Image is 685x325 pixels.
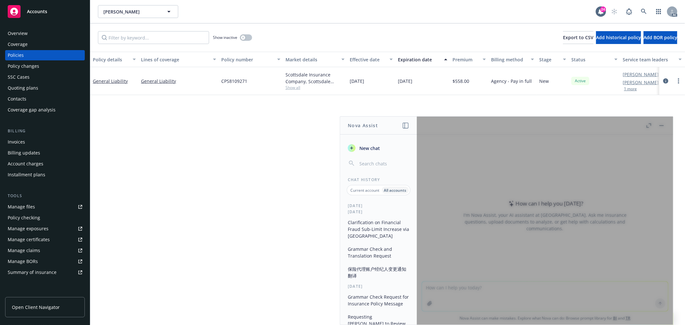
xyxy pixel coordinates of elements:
div: Summary of insurance [8,267,57,277]
button: Premium [450,52,488,67]
span: [DATE] [350,78,364,84]
a: Start snowing [608,5,621,18]
div: Scottsdale Insurance Company, Scottsdale Insurance Company (Nationwide), Burns & Wilcox [285,71,345,85]
button: Add BOR policy [644,31,677,44]
div: Coverage [8,39,28,49]
div: Manage certificates [8,234,50,245]
button: [PERSON_NAME] [98,5,178,18]
span: Export to CSV [563,34,593,40]
a: Accounts [5,3,85,21]
div: [DATE] [340,203,417,208]
div: SSC Cases [8,72,30,82]
span: $558.00 [452,78,469,84]
a: Report a Bug [623,5,636,18]
span: Show all [285,85,345,90]
span: New [539,78,549,84]
div: Overview [8,28,28,39]
div: Billing [5,128,85,134]
a: Policies [5,50,85,60]
div: Policy details [93,56,129,63]
div: Quoting plans [8,83,38,93]
button: Status [569,52,620,67]
div: Billing method [491,56,527,63]
button: Add historical policy [596,31,641,44]
div: Invoices [8,137,25,147]
div: Account charges [8,159,43,169]
a: Coverage [5,39,85,49]
div: Installment plans [8,170,45,180]
div: [DATE] [340,284,417,289]
div: Manage files [8,202,35,212]
button: Export to CSV [563,31,593,44]
button: Market details [283,52,347,67]
span: New chat [358,145,380,152]
button: New chat [345,142,412,154]
span: Open Client Navigator [12,304,60,311]
span: Add historical policy [596,34,641,40]
div: Policy number [221,56,273,63]
a: General Liability [93,78,128,84]
h1: Nova Assist [348,122,378,129]
a: [PERSON_NAME] [623,79,659,86]
span: [DATE] [398,78,412,84]
span: Show inactive [213,35,237,40]
button: Effective date [347,52,395,67]
div: Analytics hub [5,290,85,297]
div: Chat History [340,177,417,182]
span: Active [574,78,587,84]
a: Policy checking [5,213,85,223]
div: Tools [5,193,85,199]
button: 1 more [624,87,637,91]
a: Switch app [652,5,665,18]
div: Manage BORs [8,256,38,267]
div: Premium [452,56,479,63]
button: Policy number [219,52,283,67]
div: Status [571,56,610,63]
button: Billing method [488,52,537,67]
div: Service team leaders [623,56,675,63]
a: circleInformation [662,77,670,85]
div: Manage exposures [8,224,48,234]
button: Stage [537,52,569,67]
a: SSC Cases [5,72,85,82]
div: Market details [285,56,338,63]
div: [DATE] [340,209,417,215]
div: Policy checking [8,213,40,223]
a: Installment plans [5,170,85,180]
span: Agency - Pay in full [491,78,532,84]
div: Stage [539,56,559,63]
div: Policies [8,50,24,60]
button: 保险代理账户经纪人变更通知翻译 [345,264,412,281]
div: Manage claims [8,245,40,256]
p: All accounts [384,188,407,193]
span: CPS8109271 [221,78,247,84]
a: Policy changes [5,61,85,71]
div: Billing updates [8,148,40,158]
a: Manage claims [5,245,85,256]
div: Lines of coverage [141,56,209,63]
div: Policy changes [8,61,39,71]
a: Manage certificates [5,234,85,245]
div: Effective date [350,56,386,63]
input: Search chats [358,159,409,168]
a: Manage BORs [5,256,85,267]
a: Manage exposures [5,224,85,234]
span: Add BOR policy [644,34,677,40]
button: Policy details [90,52,138,67]
button: Lines of coverage [138,52,219,67]
a: Coverage gap analysis [5,105,85,115]
a: General Liability [141,78,216,84]
span: Accounts [27,9,47,14]
button: Grammar Check and Translation Request [345,244,412,261]
button: Grammar Check Request for Insurance Policy Message [345,292,412,309]
input: Filter by keyword... [98,31,209,44]
div: 24 [600,6,606,12]
button: Expiration date [395,52,450,67]
button: Clarification on Financial Fraud Sub-Limit Increase via [GEOGRAPHIC_DATA] [345,217,412,241]
div: Contacts [8,94,26,104]
a: Invoices [5,137,85,147]
a: Billing updates [5,148,85,158]
button: Service team leaders [620,52,684,67]
div: Expiration date [398,56,440,63]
